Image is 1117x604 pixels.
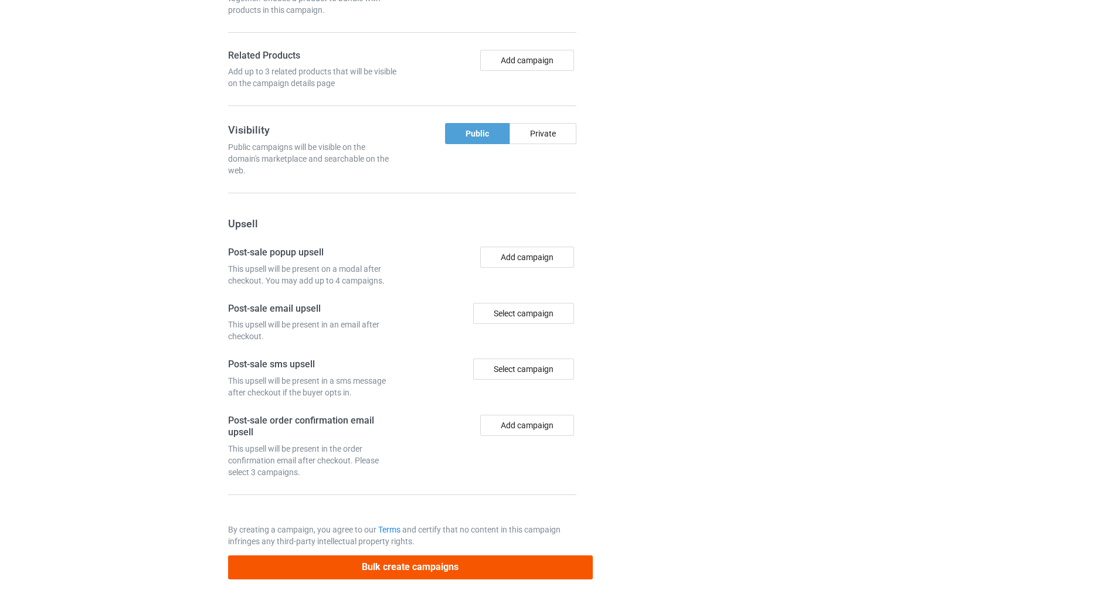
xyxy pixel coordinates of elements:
div: Select campaign [473,359,574,380]
div: This upsell will be present on a modal after checkout. You may add up to 4 campaigns. [228,263,398,286]
h4: Post-sale email upsell [228,303,398,315]
h3: Upsell [228,217,576,230]
h4: Related Products [228,50,398,62]
button: Add campaign [480,50,574,71]
h4: Post-sale sms upsell [228,359,398,371]
button: Add campaign [480,415,574,436]
div: Add up to 3 related products that will be visible on the campaign details page [228,66,398,89]
div: Private [510,123,576,144]
div: This upsell will be present in an email after checkout. [228,319,398,342]
h4: Post-sale popup upsell [228,247,398,259]
div: Public [445,123,510,144]
div: Select campaign [473,303,574,324]
div: Public campaigns will be visible on the domain's marketplace and searchable on the web. [228,141,398,176]
button: Add campaign [480,247,574,268]
a: Terms [378,525,400,534]
div: This upsell will be present in a sms message after checkout if the buyer opts in. [228,375,398,398]
div: This upsell will be present in the order confirmation email after checkout. Please select 3 campa... [228,443,398,478]
button: Bulk create campaigns [228,555,593,579]
h3: Visibility [228,123,398,137]
h4: Post-sale order confirmation email upsell [228,415,398,439]
p: By creating a campaign, you agree to our and certify that no content in this campaign infringes a... [228,524,576,547]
